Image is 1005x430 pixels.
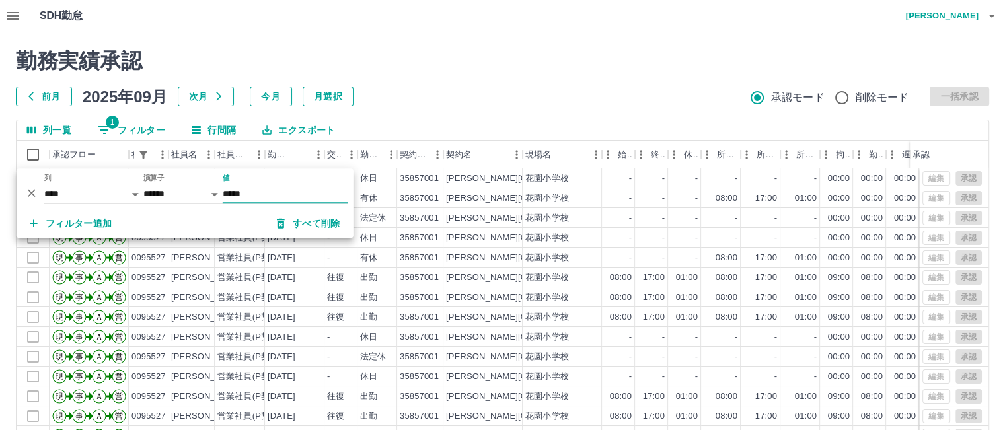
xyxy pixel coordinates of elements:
div: [PERSON_NAME][GEOGRAPHIC_DATA] [446,172,609,185]
div: - [735,172,737,185]
label: 値 [223,173,230,183]
div: [PERSON_NAME][GEOGRAPHIC_DATA] [446,252,609,264]
text: Ａ [95,293,103,302]
div: 17:00 [643,390,665,403]
text: 現 [56,392,63,401]
div: 00:00 [828,252,850,264]
div: - [695,232,698,244]
div: [PERSON_NAME] [171,291,243,304]
div: 35857001 [400,232,439,244]
div: 00:00 [894,291,916,304]
div: 35857001 [400,291,439,304]
div: 00:00 [894,271,916,284]
div: 00:00 [828,232,850,244]
div: - [695,371,698,383]
div: 17:00 [755,390,777,403]
div: 勤務区分 [360,141,381,168]
text: 営 [115,253,123,262]
div: 往復 [327,271,344,284]
div: 休日 [360,232,377,244]
div: 00:00 [861,232,883,244]
div: 01:00 [795,291,817,304]
div: - [814,331,817,343]
div: [DATE] [268,271,295,284]
div: 所定開始 [717,141,738,168]
div: 00:00 [894,232,916,244]
button: エクスポート [252,120,346,140]
div: - [662,371,665,383]
div: 社員区分 [217,141,249,168]
text: 営 [115,392,123,401]
div: [DATE] [268,331,295,343]
div: 出勤 [360,291,377,304]
div: - [327,371,330,383]
text: Ａ [95,392,103,401]
text: 事 [75,312,83,322]
div: 法定休 [360,212,386,225]
div: 1件のフィルターを適用中 [134,145,153,164]
div: 35857001 [400,192,439,205]
div: 00:00 [894,351,916,363]
div: - [695,331,698,343]
div: [PERSON_NAME][GEOGRAPHIC_DATA] [446,331,609,343]
div: 08:00 [716,311,737,324]
text: 営 [115,293,123,302]
div: 0095527 [131,390,166,403]
div: 遅刻等 [902,141,916,168]
div: 01:00 [676,390,698,403]
div: 始業 [618,141,632,168]
div: 17:00 [755,311,777,324]
div: 終業 [635,141,668,168]
div: 0095527 [131,410,166,423]
div: 08:00 [610,390,632,403]
div: 01:00 [676,291,698,304]
div: [PERSON_NAME][GEOGRAPHIC_DATA] [446,212,609,225]
div: 営業社員(P契約) [217,371,281,383]
button: 削除 [22,183,42,203]
div: 現場名 [523,141,602,168]
div: [DATE] [268,351,295,363]
div: [PERSON_NAME][GEOGRAPHIC_DATA] [446,192,609,205]
div: 往復 [327,311,344,324]
div: 01:00 [795,252,817,264]
div: 0095527 [131,311,166,324]
div: 00:00 [894,331,916,343]
text: Ａ [95,332,103,341]
div: [PERSON_NAME] [171,390,243,403]
div: 契約名 [446,141,472,168]
button: フィルター追加 [19,211,123,235]
div: - [662,172,665,185]
div: - [629,371,632,383]
div: 17:00 [643,291,665,304]
div: 0095527 [131,252,166,264]
div: [DATE] [268,390,295,403]
text: Ａ [95,273,103,282]
div: 01:00 [795,192,817,205]
div: - [735,351,737,363]
div: [PERSON_NAME][GEOGRAPHIC_DATA] [446,291,609,304]
div: - [662,192,665,205]
div: 00:00 [894,311,916,324]
div: 契約コード [397,141,443,168]
div: 契約コード [400,141,428,168]
div: - [662,351,665,363]
div: - [774,172,777,185]
div: 00:00 [894,172,916,185]
div: 00:00 [828,172,850,185]
div: 00:00 [861,331,883,343]
div: - [327,252,330,264]
text: 現 [56,273,63,282]
button: フィルター表示 [134,145,153,164]
div: 09:00 [828,271,850,284]
text: 事 [75,293,83,302]
div: [PERSON_NAME][GEOGRAPHIC_DATA] [446,232,609,244]
div: 00:00 [828,351,850,363]
label: 列 [44,173,52,183]
div: - [327,351,330,363]
div: 08:00 [610,311,632,324]
div: - [774,351,777,363]
text: 営 [115,352,123,361]
div: 00:00 [861,172,883,185]
div: 花園小学校 [525,331,569,343]
div: 花園小学校 [525,390,569,403]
